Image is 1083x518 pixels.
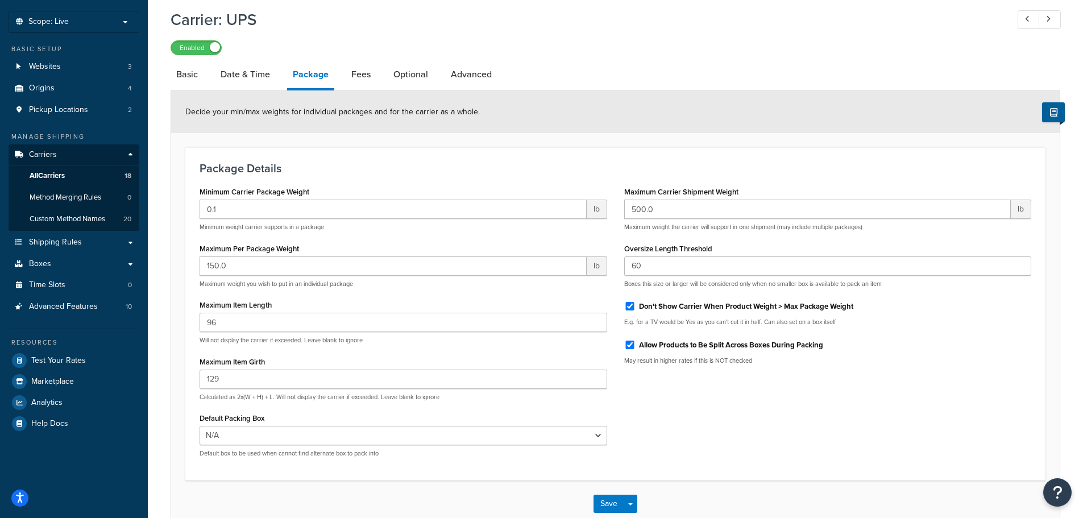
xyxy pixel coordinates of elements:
[9,144,139,165] a: Carriers
[215,61,276,88] a: Date & Time
[1011,200,1031,219] span: lb
[200,449,607,458] p: Default box to be used when cannot find alternate box to pack into
[9,254,139,275] a: Boxes
[624,280,1032,288] p: Boxes this size or larger will be considered only when no smaller box is available to pack an item
[594,495,624,513] button: Save
[171,41,221,55] label: Enabled
[185,106,480,118] span: Decide your min/max weights for individual packages and for the carrier as a whole.
[9,144,139,231] li: Carriers
[9,413,139,434] a: Help Docs
[9,100,139,121] li: Pickup Locations
[200,188,309,196] label: Minimum Carrier Package Weight
[9,232,139,253] a: Shipping Rules
[31,356,86,366] span: Test Your Rates
[200,336,607,345] p: Will not display the carrier if exceeded. Leave blank to ignore
[9,187,139,208] a: Method Merging Rules0
[30,214,105,224] span: Custom Method Names
[9,78,139,99] li: Origins
[128,280,132,290] span: 0
[346,61,376,88] a: Fees
[200,358,265,366] label: Maximum Item Girth
[9,100,139,121] a: Pickup Locations2
[125,171,131,181] span: 18
[445,61,497,88] a: Advanced
[29,302,98,312] span: Advanced Features
[9,132,139,142] div: Manage Shipping
[9,209,139,230] li: Custom Method Names
[30,193,101,202] span: Method Merging Rules
[9,350,139,371] a: Test Your Rates
[29,84,55,93] span: Origins
[9,187,139,208] li: Method Merging Rules
[200,245,299,253] label: Maximum Per Package Weight
[9,296,139,317] a: Advanced Features10
[1018,10,1040,29] a: Previous Record
[171,61,204,88] a: Basic
[287,61,334,90] a: Package
[30,171,65,181] span: All Carriers
[127,193,131,202] span: 0
[128,62,132,72] span: 3
[9,209,139,230] a: Custom Method Names20
[200,393,607,401] p: Calculated as 2x(W + H) + L. Will not display the carrier if exceeded. Leave blank to ignore
[1043,478,1072,507] button: Open Resource Center
[123,214,131,224] span: 20
[9,371,139,392] a: Marketplace
[9,78,139,99] a: Origins4
[624,318,1032,326] p: E.g. for a TV would be Yes as you can't cut it in half. Can also set on a box itself
[28,17,69,27] span: Scope: Live
[639,301,853,312] label: Don't Show Carrier When Product Weight > Max Package Weight
[29,280,65,290] span: Time Slots
[200,223,607,231] p: Minimum weight carrier supports in a package
[200,280,607,288] p: Maximum weight you wish to put in an individual package
[9,165,139,187] a: AllCarriers18
[9,275,139,296] a: Time Slots0
[624,188,738,196] label: Maximum Carrier Shipment Weight
[639,340,823,350] label: Allow Products to Be Split Across Boxes During Packing
[1039,10,1061,29] a: Next Record
[29,238,82,247] span: Shipping Rules
[1042,102,1065,122] button: Show Help Docs
[587,200,607,219] span: lb
[128,105,132,115] span: 2
[171,9,997,31] h1: Carrier: UPS
[29,150,57,160] span: Carriers
[29,259,51,269] span: Boxes
[126,302,132,312] span: 10
[200,301,272,309] label: Maximum Item Length
[31,398,63,408] span: Analytics
[29,62,61,72] span: Websites
[624,357,1032,365] p: May result in higher rates if this is NOT checked
[31,419,68,429] span: Help Docs
[29,105,88,115] span: Pickup Locations
[587,256,607,276] span: lb
[200,162,1031,175] h3: Package Details
[9,296,139,317] li: Advanced Features
[9,56,139,77] li: Websites
[31,377,74,387] span: Marketplace
[624,245,712,253] label: Oversize Length Threshold
[9,392,139,413] a: Analytics
[9,44,139,54] div: Basic Setup
[9,275,139,296] li: Time Slots
[128,84,132,93] span: 4
[388,61,434,88] a: Optional
[9,338,139,347] div: Resources
[624,223,1032,231] p: Maximum weight the carrier will support in one shipment (may include multiple packages)
[9,56,139,77] a: Websites3
[200,414,264,422] label: Default Packing Box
